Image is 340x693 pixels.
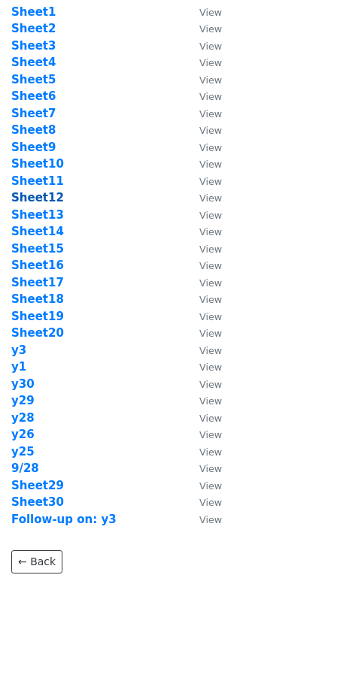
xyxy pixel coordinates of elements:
[184,242,222,256] a: View
[199,328,222,339] small: View
[199,463,222,474] small: View
[265,621,340,693] iframe: Chat Widget
[11,191,64,204] a: Sheet12
[11,259,64,272] a: Sheet16
[11,73,56,86] a: Sheet5
[184,310,222,323] a: View
[11,326,64,340] a: Sheet20
[199,74,222,86] small: View
[11,513,117,526] a: Follow-up on: y3
[11,411,35,425] a: y28
[199,429,222,440] small: View
[11,123,56,137] a: Sheet8
[11,394,35,407] a: y29
[184,377,222,391] a: View
[11,242,64,256] a: Sheet15
[11,141,56,154] a: Sheet9
[199,379,222,390] small: View
[199,108,222,120] small: View
[11,479,64,492] a: Sheet29
[199,446,222,458] small: View
[184,411,222,425] a: View
[199,311,222,322] small: View
[11,495,64,509] strong: Sheet30
[11,208,64,222] a: Sheet13
[184,22,222,35] a: View
[184,428,222,441] a: View
[199,142,222,153] small: View
[11,107,56,120] a: Sheet7
[11,343,26,357] strong: y3
[11,174,64,188] a: Sheet11
[184,174,222,188] a: View
[199,413,222,424] small: View
[184,157,222,171] a: View
[11,5,56,19] a: Sheet1
[11,39,56,53] a: Sheet3
[11,22,56,35] a: Sheet2
[11,360,26,374] a: y1
[184,326,222,340] a: View
[184,461,222,475] a: View
[11,310,64,323] a: Sheet19
[199,362,222,373] small: View
[184,513,222,526] a: View
[11,89,56,103] a: Sheet6
[199,395,222,407] small: View
[11,225,64,238] strong: Sheet14
[199,277,222,289] small: View
[11,292,64,306] a: Sheet18
[199,210,222,221] small: View
[11,157,64,171] a: Sheet10
[11,56,56,69] a: Sheet4
[199,480,222,492] small: View
[199,57,222,68] small: View
[184,479,222,492] a: View
[199,125,222,136] small: View
[184,56,222,69] a: View
[184,39,222,53] a: View
[184,259,222,272] a: View
[199,226,222,238] small: View
[11,461,39,475] a: 9/28
[199,41,222,52] small: View
[11,276,64,289] a: Sheet17
[184,141,222,154] a: View
[184,89,222,103] a: View
[199,244,222,255] small: View
[184,5,222,19] a: View
[11,445,35,458] a: y25
[184,123,222,137] a: View
[199,345,222,356] small: View
[184,107,222,120] a: View
[184,191,222,204] a: View
[199,260,222,271] small: View
[184,394,222,407] a: View
[199,176,222,187] small: View
[199,7,222,18] small: View
[184,360,222,374] a: View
